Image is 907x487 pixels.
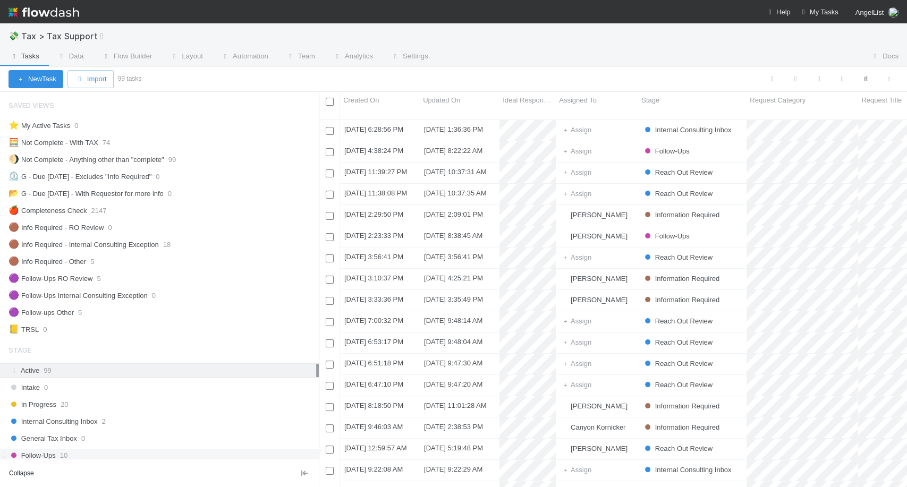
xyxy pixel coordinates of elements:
[9,189,19,198] span: 📂
[9,51,39,62] span: Tasks
[642,380,713,390] div: Reach Out Review
[423,95,460,106] span: Updated On
[103,136,121,149] span: 74
[326,233,334,241] input: Toggle Row Selected
[424,209,483,220] div: [DATE] 2:09:01 PM
[424,146,482,156] div: [DATE] 8:22:22 AM
[9,307,19,317] span: 🟣
[561,444,569,452] img: avatar_d45d11ee-0024-4901-936f-9df0a9cc3b4e.png
[344,358,403,369] div: [DATE] 6:51:18 PM
[9,31,19,40] span: 💸
[9,289,148,302] div: Follow-Ups Internal Consulting Exception
[642,466,731,474] span: Internal Consulting Inbox
[642,402,719,410] span: Information Required
[382,49,437,66] a: Settings
[108,221,122,234] span: 0
[344,146,403,156] div: [DATE] 4:38:24 PM
[642,316,713,327] div: Reach Out Review
[571,211,628,219] span: [PERSON_NAME]
[326,127,334,135] input: Toggle Row Selected
[560,189,591,199] span: Assign
[560,443,628,454] div: [PERSON_NAME]
[571,445,628,452] span: [PERSON_NAME]
[642,317,713,325] span: Reach Out Review
[560,231,628,242] div: [PERSON_NAME]
[9,70,63,88] button: NewTask
[211,49,277,66] a: Automation
[642,338,713,346] span: Reach Out Review
[344,464,403,475] div: [DATE] 9:22:08 AM
[766,7,791,18] div: Help
[9,257,19,266] span: 🟤
[861,95,902,106] span: Request Title
[560,125,591,135] div: Assign
[9,136,98,149] div: Not Complete - With TAX
[9,339,31,361] span: Stage
[9,3,79,21] img: logo-inverted-e16ddd16eac7371096b0.svg
[560,210,628,220] div: [PERSON_NAME]
[642,423,719,431] span: Information Required
[642,253,713,261] span: Reach Out Review
[326,276,334,284] input: Toggle Row Selected
[9,255,86,268] div: Info Required - Other
[74,119,89,132] span: 0
[750,95,806,106] span: Request Category
[326,467,334,475] input: Toggle Row Selected
[344,422,403,432] div: [DATE] 9:46:03 AM
[642,337,713,348] div: Reach Out Review
[560,295,628,305] div: [PERSON_NAME]
[326,98,334,106] input: Toggle All Rows Selected
[424,252,483,262] div: [DATE] 3:56:41 PM
[9,172,19,181] span: ⏲️
[21,31,113,41] span: Tax > Tax Support
[9,153,164,166] div: Not Complete - Anything other than "complete"
[168,153,187,166] span: 99
[344,209,403,220] div: [DATE] 2:29:50 PM
[9,432,77,445] span: General Tax Inbox
[424,464,482,475] div: [DATE] 9:22:29 AM
[344,443,407,454] div: [DATE] 12:59:57 AM
[9,238,159,251] div: Info Required - Internal Consulting Exception
[503,95,553,106] span: Ideal Response Date
[560,146,591,157] span: Assign
[9,170,151,183] div: G - Due [DATE] - Excludes "Info Required"
[560,337,591,348] span: Assign
[344,337,403,347] div: [DATE] 6:53:17 PM
[81,432,85,445] span: 0
[641,95,659,106] span: Stage
[343,95,379,106] span: Created On
[9,291,19,300] span: 🟣
[642,443,713,454] div: Reach Out Review
[90,255,105,268] span: 5
[642,295,719,305] div: Information Required
[9,206,19,215] span: 🍎
[156,170,170,183] span: 0
[344,188,407,199] div: [DATE] 11:38:08 PM
[61,398,68,411] span: 20
[561,423,569,431] img: avatar_d1f4bd1b-0b26-4d9b-b8ad-69b413583d95.png
[560,401,628,412] div: [PERSON_NAME]
[560,358,591,369] span: Assign
[9,223,19,232] span: 🟤
[424,422,483,432] div: [DATE] 2:38:53 PM
[9,415,97,428] span: Internal Consulting Inbox
[344,315,403,326] div: [DATE] 7:00:32 PM
[424,400,487,411] div: [DATE] 11:01:28 AM
[571,296,628,304] span: [PERSON_NAME]
[642,465,731,475] div: Internal Consulting Inbox
[642,168,713,176] span: Reach Out Review
[560,465,591,475] div: Assign
[92,49,161,66] a: Flow Builder
[642,360,713,368] span: Reach Out Review
[344,273,403,284] div: [DATE] 3:10:37 PM
[642,189,713,199] div: Reach Out Review
[97,272,111,285] span: 5
[163,238,181,251] span: 18
[326,339,334,347] input: Toggle Row Selected
[344,294,403,305] div: [DATE] 3:33:36 PM
[44,381,48,394] span: 0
